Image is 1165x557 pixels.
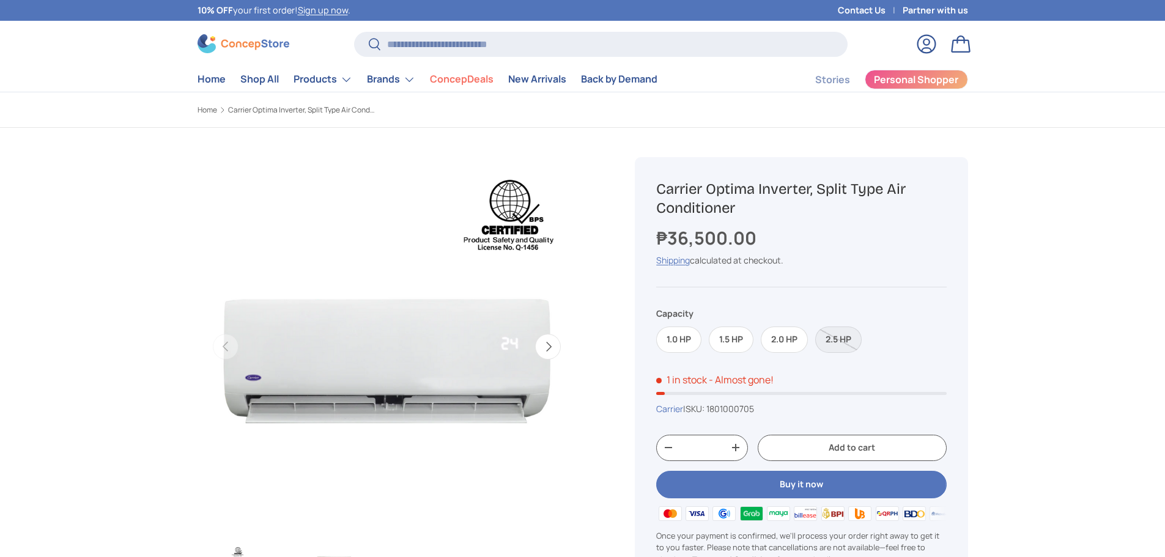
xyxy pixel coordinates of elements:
legend: Capacity [656,307,693,320]
strong: ₱36,500.00 [656,226,760,250]
span: Personal Shopper [874,75,958,84]
a: Stories [815,68,850,92]
img: gcash [711,504,738,523]
nav: Primary [198,67,657,92]
button: Buy it now [656,471,946,498]
a: Personal Shopper [865,70,968,89]
button: Add to cart [758,435,946,461]
img: visa [684,504,711,523]
a: Shop All [240,67,279,91]
nav: Breadcrumbs [198,105,606,116]
a: Back by Demand [581,67,657,91]
img: ubp [846,504,873,523]
a: Sign up now [298,4,348,16]
span: 1801000705 [706,403,754,415]
img: maya [765,504,792,523]
nav: Secondary [786,67,968,92]
p: - Almost gone! [709,373,774,386]
img: bpi [819,504,846,523]
a: Contact Us [838,4,903,17]
h1: Carrier Optima Inverter, Split Type Air Conditioner [656,180,946,218]
img: bdo [901,504,928,523]
summary: Brands [360,67,423,92]
img: qrph [873,504,900,523]
a: Partner with us [903,4,968,17]
a: Products [294,67,352,92]
a: Home [198,67,226,91]
a: Brands [367,67,415,92]
p: your first order! . [198,4,350,17]
a: Shipping [656,254,690,266]
img: billease [792,504,819,523]
span: 1 in stock [656,373,707,386]
img: ConcepStore [198,34,289,53]
img: master [656,504,683,523]
strong: 10% OFF [198,4,233,16]
img: grabpay [738,504,764,523]
img: metrobank [928,504,955,523]
a: Carrier [656,403,683,415]
summary: Products [286,67,360,92]
span: | [683,403,754,415]
a: New Arrivals [508,67,566,91]
a: ConcepDeals [430,67,494,91]
a: Carrier Optima Inverter, Split Type Air Conditioner [228,106,375,114]
a: Home [198,106,217,114]
span: SKU: [686,403,705,415]
div: calculated at checkout. [656,254,946,267]
label: Sold out [815,326,862,353]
